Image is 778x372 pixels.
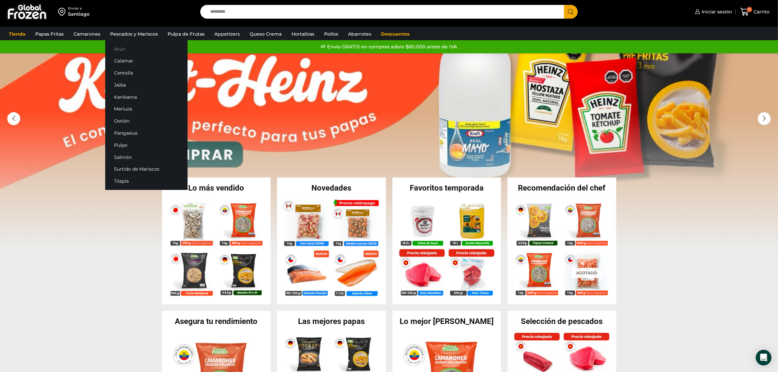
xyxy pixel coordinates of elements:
h2: Lo mejor [PERSON_NAME] [392,317,501,325]
h2: Recomendación del chef [507,184,616,192]
p: Agotado [571,268,602,278]
a: Calamar [105,55,188,67]
a: Kanikama [105,91,188,103]
a: Tienda [6,28,29,40]
div: Enviar a [68,6,90,11]
a: Papas Fritas [32,28,67,40]
a: Queso Crema [246,28,285,40]
img: address-field-icon.svg [58,6,68,17]
a: Pescados y Mariscos [107,28,161,40]
a: Ostión [105,115,188,127]
a: Abarrotes [345,28,374,40]
a: Pulpa de Frutas [164,28,208,40]
a: Salmón [105,151,188,163]
a: Iniciar sesión [693,5,732,18]
a: Hortalizas [288,28,318,40]
a: Appetizers [211,28,243,40]
a: Surtido de Mariscos [105,163,188,175]
span: Iniciar sesión [700,8,732,15]
a: Jaiba [105,79,188,91]
h2: Novedades [277,184,386,192]
a: Pulpo [105,139,188,151]
a: Atún [105,43,188,55]
button: Search button [564,5,578,19]
h2: Favoritos temporada [392,184,501,192]
h2: Asegura tu rendimiento [162,317,271,325]
a: Centolla [105,67,188,79]
h2: Selección de pescados [507,317,616,325]
a: Descuentos [378,28,413,40]
a: 0 Carrito [739,4,771,20]
div: Previous slide [7,112,20,125]
a: Camarones [70,28,104,40]
span: 0 [747,7,752,12]
div: Next slide [758,112,771,125]
h2: Lo más vendido [162,184,271,192]
a: Pangasius [105,127,188,139]
a: Pollos [321,28,341,40]
a: Tilapia [105,175,188,187]
a: Merluza [105,103,188,115]
div: Open Intercom Messenger [756,350,771,365]
h2: Las mejores papas [277,317,386,325]
span: Carrito [752,8,770,15]
div: Santiago [68,11,90,17]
